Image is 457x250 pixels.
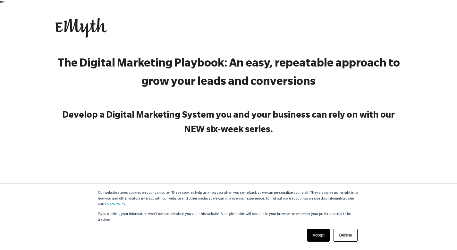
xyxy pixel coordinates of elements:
strong: The Digital Marketing Playbook: An easy, repeatable approach to grow your leads and conversions [57,58,400,89]
a: Decline [334,229,357,242]
p: Our website stores cookies on your computer. These cookies help us know you when you come back so... [98,190,360,208]
strong: Develop a Digital Marketing System you and your business can rely on with our NEW six-week series. [62,111,395,135]
a: Privacy Policy [103,203,125,207]
img: EMyth [55,18,107,38]
a: Accept [307,229,330,242]
p: If you decline, your information won’t be tracked when you visit this website. A single cookie wi... [98,211,360,223]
